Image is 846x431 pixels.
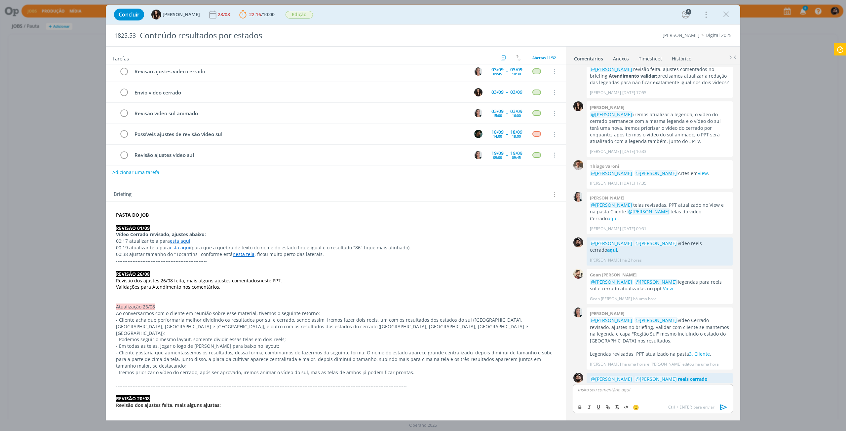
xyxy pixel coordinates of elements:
[116,284,220,290] span: Validações para Atendimento nos comentários.
[591,170,632,176] span: @[PERSON_NAME]
[473,150,483,160] button: C
[590,376,708,389] a: reels cerrado ajustado.
[590,104,624,110] b: [PERSON_NAME]
[573,160,583,170] img: T
[491,130,504,134] div: 18/09
[132,67,468,76] div: Revisão ajustes vídeo cerrado
[590,111,729,145] p: iremos atualizar a legenda, o vídeo do cerrado permanece com a mesma legenda e o vídeo do sul ter...
[622,361,646,367] span: há uma hora
[116,402,221,408] strong: Revisão dos ajustes feita, mais alguns ajustes:
[663,285,673,292] a: View
[285,11,313,19] button: Edição
[680,9,691,20] button: 6
[116,277,259,284] span: Revisão dos ajustes 26/08 feita, mais alguns ajustes comentados
[635,279,677,285] span: @[PERSON_NAME]
[573,237,583,247] img: B
[218,12,231,17] div: 28/08
[573,307,583,317] img: C
[573,373,583,383] img: B
[286,11,313,18] span: Edição
[635,317,677,323] span: @[PERSON_NAME]
[132,89,468,97] div: Envio video cerrado
[672,53,692,62] a: Histórico
[281,277,282,284] span: .
[609,73,657,79] strong: Atendimento validar:
[635,170,677,176] span: @[PERSON_NAME]
[628,208,670,215] span: @[PERSON_NAME]
[233,251,254,257] a: nesta tela
[622,180,646,186] span: [DATE] 17:35
[590,296,632,302] p: Gean [PERSON_NAME]
[510,151,522,156] div: 19/09
[491,90,504,94] div: 03/09
[591,111,632,118] span: @[PERSON_NAME]
[474,151,482,159] img: C
[510,109,522,114] div: 03/09
[613,55,629,62] div: Anexos
[116,395,150,402] strong: REVISÃO 20/08
[607,247,617,253] a: aqui
[132,151,468,159] div: Revisão ajustes video sul
[163,12,200,17] span: [PERSON_NAME]
[590,202,729,222] p: telas revisadas, PPT atualizado no View e na pasta Cliente. telas do vídeo Cerrado .
[137,27,472,44] div: Conteúdo resultados por estados
[689,351,710,357] a: 3. Cliente
[663,32,700,38] a: [PERSON_NAME]
[116,317,556,337] p: - Cliente acha que performaria melhor dividindo os resultados por sul e cerrado, sendo assim, ire...
[116,310,556,317] p: Ao conversarmos com o cliente em reunião sobre esse material, tivemos o seguinte retorno:
[590,257,621,263] p: [PERSON_NAME]
[116,349,556,369] p: - Cliente gostaria que aumentássemos os resultados, dessa forma, combinamos de fazermos da seguin...
[591,66,632,72] span: @[PERSON_NAME]
[573,269,583,279] img: G
[249,11,261,18] span: 22:16
[668,404,714,410] span: para enviar
[116,251,556,258] p: 00:38 ajustar tamanho do "Tocantins" conforme está , ficou muito perto das laterais.
[638,53,662,62] a: Timesheet
[112,54,129,62] span: Tarefas
[116,290,556,297] p: -----------------------------------------------------------------------
[238,9,276,20] button: 22:16/10:00
[259,277,281,284] a: neste PPT
[474,109,482,117] img: C
[590,310,624,316] b: [PERSON_NAME]
[516,55,520,61] img: arrow-down-up.svg
[590,279,729,292] p: legendas para reels sul e cerrado atualizadas no ppt:
[591,317,632,323] span: @[PERSON_NAME]
[510,67,522,72] div: 03/09
[116,304,155,310] span: Atualização 26/08
[261,11,263,18] span: /
[493,114,502,117] div: 15:00
[116,343,556,349] p: - Em todas as telas, jogar o logo de [PERSON_NAME] para baixo no layout;
[590,317,729,344] p: vídeo Cerrado revisado, ajustes no briefing. Validar com cliente se mantemos na legenda e capa "R...
[474,88,482,96] img: I
[116,231,206,237] strong: Vídeo Cerrado revisado, ajustes abaixo:
[706,32,732,38] a: Digital 2025
[116,382,556,389] p: -------------------------------------------------------------------------------------------------...
[590,163,619,169] b: Thiago varoni
[590,195,624,201] b: [PERSON_NAME]
[116,212,149,218] a: PASTA DO JOB
[474,130,482,138] img: K
[491,109,504,114] div: 03/09
[590,351,729,357] p: Legendas revisadas, PPT atualizado na pasta .
[473,66,483,76] button: C
[591,376,632,382] span: @[PERSON_NAME]
[633,296,657,302] span: há uma hora
[633,404,639,411] span: 🙂
[635,376,677,382] span: @[PERSON_NAME]
[590,90,621,96] p: [PERSON_NAME]
[116,238,556,244] p: 00:17 atualizar tela para .
[493,156,502,159] div: 09:00
[668,404,693,410] span: Ctrl + ENTER
[119,12,139,17] span: Concluir
[170,238,190,244] a: esta aqui
[590,66,729,86] p: revisão feita, ajustes comentados no briefing. precisamos atualizar a redação das legendas para n...
[116,271,150,277] strong: REVISÃO 26/08
[698,170,708,176] a: View
[686,9,691,15] div: 6
[647,361,694,367] span: e [PERSON_NAME] editou
[622,90,646,96] span: [DATE] 17:55
[591,202,632,208] span: @[PERSON_NAME]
